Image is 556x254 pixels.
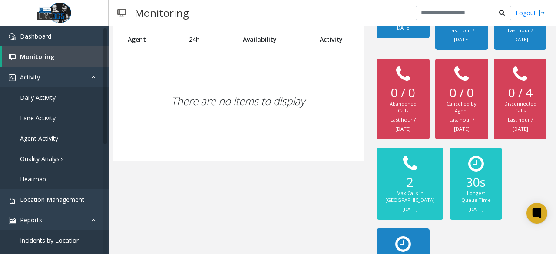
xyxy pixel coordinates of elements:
[444,86,479,100] h2: 0 / 0
[395,24,411,31] small: [DATE]
[449,27,474,43] small: Last hour / [DATE]
[117,2,126,23] img: pageIcon
[402,206,418,212] small: [DATE]
[503,86,538,100] h2: 0 / 4
[121,29,182,50] th: Agent
[468,206,484,212] small: [DATE]
[130,2,193,23] h3: Monitoring
[458,175,493,190] h2: 30s
[9,54,16,61] img: 'icon'
[20,175,46,183] span: Heatmap
[182,29,236,50] th: 24h
[20,134,58,142] span: Agent Activity
[385,86,420,100] h2: 0 / 0
[458,190,493,204] div: Longest Queue Time
[20,155,64,163] span: Quality Analysis
[236,29,313,50] th: Availability
[2,46,109,67] a: Monitoring
[538,8,545,17] img: logout
[385,100,420,115] div: Abandoned Calls
[20,236,80,244] span: Incidents by Location
[385,175,435,190] h2: 2
[9,33,16,40] img: 'icon'
[20,53,54,61] span: Monitoring
[508,27,533,43] small: Last hour / [DATE]
[9,197,16,204] img: 'icon'
[313,29,355,50] th: Activity
[20,93,56,102] span: Daily Activity
[9,74,16,81] img: 'icon'
[503,100,538,115] div: Disconnected Calls
[449,116,474,132] small: Last hour / [DATE]
[444,100,479,115] div: Cancelled by Agent
[20,216,42,224] span: Reports
[385,190,435,204] div: Max Calls in [GEOGRAPHIC_DATA]
[9,217,16,224] img: 'icon'
[516,8,545,17] a: Logout
[20,32,51,40] span: Dashboard
[508,116,533,132] small: Last hour / [DATE]
[20,114,56,122] span: Lane Activity
[121,50,355,152] div: There are no items to display
[20,73,40,81] span: Activity
[20,195,84,204] span: Location Management
[391,116,416,132] small: Last hour / [DATE]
